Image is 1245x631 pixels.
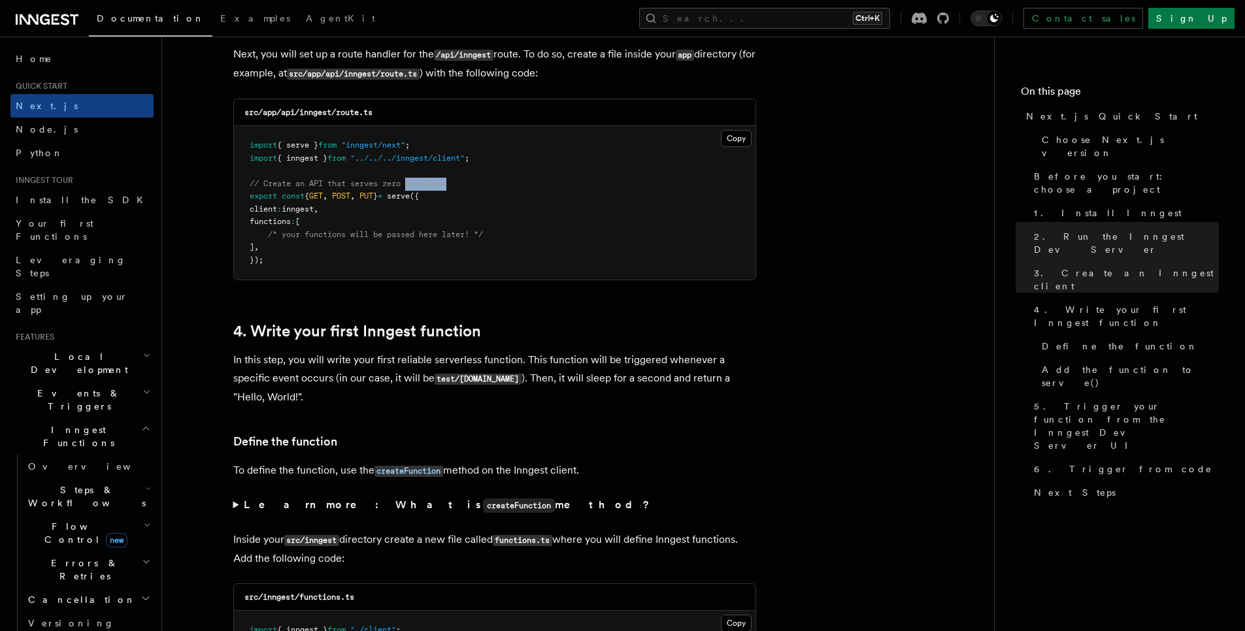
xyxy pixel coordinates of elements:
[721,130,752,147] button: Copy
[1021,105,1219,128] a: Next.js Quick Start
[23,593,136,606] span: Cancellation
[306,13,375,24] span: AgentKit
[10,423,141,449] span: Inngest Functions
[323,191,327,201] span: ,
[1029,457,1219,481] a: 6. Trigger from code
[350,191,355,201] span: ,
[277,204,282,214] span: :
[1148,8,1235,29] a: Sign Up
[16,52,52,65] span: Home
[373,191,378,201] span: }
[287,69,420,80] code: src/app/api/inngest/route.ts
[1034,303,1219,329] span: 4. Write your first Inngest function
[23,588,154,611] button: Cancellation
[318,140,337,150] span: from
[250,179,446,188] span: // Create an API that serves zero functions
[16,148,63,158] span: Python
[10,81,67,91] span: Quick start
[1037,358,1219,395] a: Add the function to serve()
[10,175,73,186] span: Inngest tour
[250,255,263,265] span: });
[250,242,254,251] span: ]
[10,94,154,118] a: Next.js
[233,322,481,340] a: 4. Write your first Inngest function
[250,154,277,163] span: import
[277,140,318,150] span: { serve }
[1037,334,1219,358] a: Define the function
[244,592,354,602] code: src/inngest/functions.ts
[10,418,154,455] button: Inngest Functions
[284,535,339,546] code: src/inngest
[298,4,383,35] a: AgentKit
[10,248,154,285] a: Leveraging Steps
[10,350,142,376] span: Local Development
[28,618,114,628] span: Versioning
[309,191,323,201] span: GET
[254,242,259,251] span: ,
[1021,84,1219,105] h4: On this page
[16,218,93,242] span: Your first Functions
[212,4,298,35] a: Examples
[291,217,295,226] span: :
[220,13,290,24] span: Examples
[295,217,300,226] span: [
[268,230,483,239] span: /* your functions will be passed here later! */
[244,108,373,117] code: src/app/api/inngest/route.ts
[10,141,154,165] a: Python
[314,204,318,214] span: ,
[282,204,314,214] span: inngest
[250,191,277,201] span: export
[327,154,346,163] span: from
[1042,340,1198,353] span: Define the function
[1034,230,1219,256] span: 2. Run the Inngest Dev Server
[374,464,443,476] a: createFunction
[233,496,756,515] summary: Learn more: What iscreateFunctionmethod?
[16,255,126,278] span: Leveraging Steps
[10,47,154,71] a: Home
[23,520,144,546] span: Flow Control
[244,498,652,511] strong: Learn more: What is method?
[250,217,291,226] span: functions
[1029,165,1219,201] a: Before you start: choose a project
[233,45,756,83] p: Next, you will set up a route handler for the route. To do so, create a file inside your director...
[16,291,128,315] span: Setting up your app
[483,498,555,513] code: createFunction
[1037,128,1219,165] a: Choose Next.js version
[277,154,327,163] span: { inngest }
[233,530,756,568] p: Inside your directory create a new file called where you will define Inngest functions. Add the f...
[378,191,382,201] span: =
[676,50,694,61] code: app
[405,140,410,150] span: ;
[10,332,54,342] span: Features
[1042,133,1219,159] span: Choose Next.js version
[1029,395,1219,457] a: 5. Trigger your function from the Inngest Dev Server UI
[410,191,419,201] span: ({
[465,154,469,163] span: ;
[23,455,154,478] a: Overview
[233,461,756,480] p: To define the function, use the method on the Inngest client.
[28,461,163,472] span: Overview
[1034,486,1116,499] span: Next Steps
[435,374,522,385] code: test/[DOMAIN_NAME]
[23,557,142,583] span: Errors & Retries
[16,101,78,111] span: Next.js
[23,515,154,551] button: Flow Controlnew
[1029,201,1219,225] a: 1. Install Inngest
[23,483,146,510] span: Steps & Workflows
[10,387,142,413] span: Events & Triggers
[10,381,154,418] button: Events & Triggers
[1029,261,1219,298] a: 3. Create an Inngest client
[10,188,154,212] a: Install the SDK
[250,204,277,214] span: client
[374,466,443,477] code: createFunction
[250,140,277,150] span: import
[1034,170,1219,196] span: Before you start: choose a project
[1029,225,1219,261] a: 2. Run the Inngest Dev Server
[1023,8,1143,29] a: Contact sales
[23,551,154,588] button: Errors & Retries
[971,10,1002,26] button: Toggle dark mode
[853,12,882,25] kbd: Ctrl+K
[493,535,552,546] code: functions.ts
[359,191,373,201] span: PUT
[1026,110,1197,123] span: Next.js Quick Start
